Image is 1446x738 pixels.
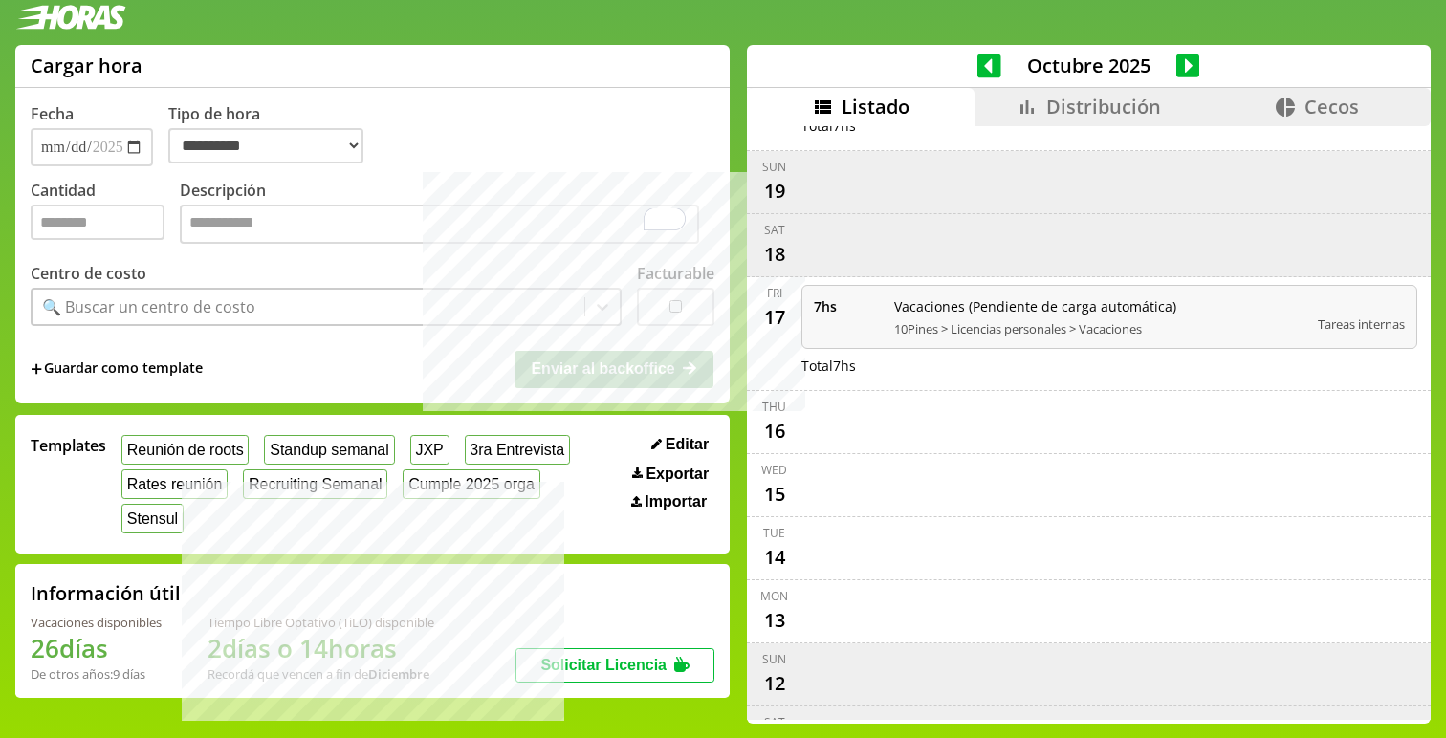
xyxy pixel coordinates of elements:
textarea: To enrich screen reader interactions, please activate Accessibility in Grammarly extension settings [180,205,699,245]
div: 18 [759,238,790,269]
button: Solicitar Licencia [515,648,714,683]
button: JXP [410,435,449,465]
div: Fri [767,285,782,301]
button: 3ra Entrevista [465,435,570,465]
label: Tipo de hora [168,103,379,166]
button: Editar [646,435,714,454]
b: Diciembre [368,665,429,683]
div: Sun [762,651,786,667]
button: Stensul [121,504,184,533]
div: Mon [760,588,788,604]
button: Exportar [626,465,714,484]
div: Tiempo Libre Optativo (TiLO) disponible [208,614,434,631]
button: Recruiting Semanal [243,469,387,499]
div: scrollable content [747,126,1431,721]
button: Reunión de roots [121,435,249,465]
div: Sun [762,159,786,175]
div: Wed [761,462,787,478]
div: De otros años: 9 días [31,665,162,683]
label: Descripción [180,180,714,250]
div: Recordá que vencen a fin de [208,665,434,683]
span: Vacaciones (Pendiente de carga automática) [894,297,1305,315]
h2: Información útil [31,580,181,606]
div: Total 7 hs [801,357,1418,375]
span: Octubre 2025 [1001,53,1176,78]
label: Centro de costo [31,263,146,284]
div: Vacaciones disponibles [31,614,162,631]
input: Cantidad [31,205,164,240]
div: 15 [759,478,790,509]
span: + [31,358,42,380]
label: Cantidad [31,180,180,250]
div: 12 [759,667,790,698]
span: Importar [645,493,707,510]
img: logotipo [15,5,126,30]
div: 19 [759,175,790,206]
div: Tue [763,525,785,541]
div: 16 [759,415,790,445]
button: Standup semanal [264,435,394,465]
button: Rates reunión [121,469,228,499]
label: Facturable [637,263,714,284]
span: 7 hs [814,297,881,315]
span: Cecos [1304,94,1359,119]
div: 14 [759,541,790,572]
span: Solicitar Licencia [540,657,667,673]
div: 13 [759,604,790,635]
div: 🔍 Buscar un centro de costo [42,296,255,317]
label: Fecha [31,103,74,124]
span: Templates [31,435,106,456]
span: +Guardar como template [31,358,203,380]
h1: 26 días [31,631,162,665]
div: Thu [762,399,786,415]
div: Sat [764,222,785,238]
span: Listado [842,94,909,119]
span: Exportar [646,466,709,483]
div: 17 [759,301,790,332]
select: Tipo de hora [168,128,363,163]
span: 10Pines > Licencias personales > Vacaciones [894,320,1305,337]
h1: 2 días o 14 horas [208,631,434,665]
button: Cumple 2025 orga [403,469,539,499]
span: Tareas internas [1318,315,1405,333]
h1: Cargar hora [31,53,142,78]
div: Sat [764,714,785,730]
span: Distribución [1046,94,1161,119]
div: Total 7 hs [801,117,1418,135]
span: Editar [666,436,709,453]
